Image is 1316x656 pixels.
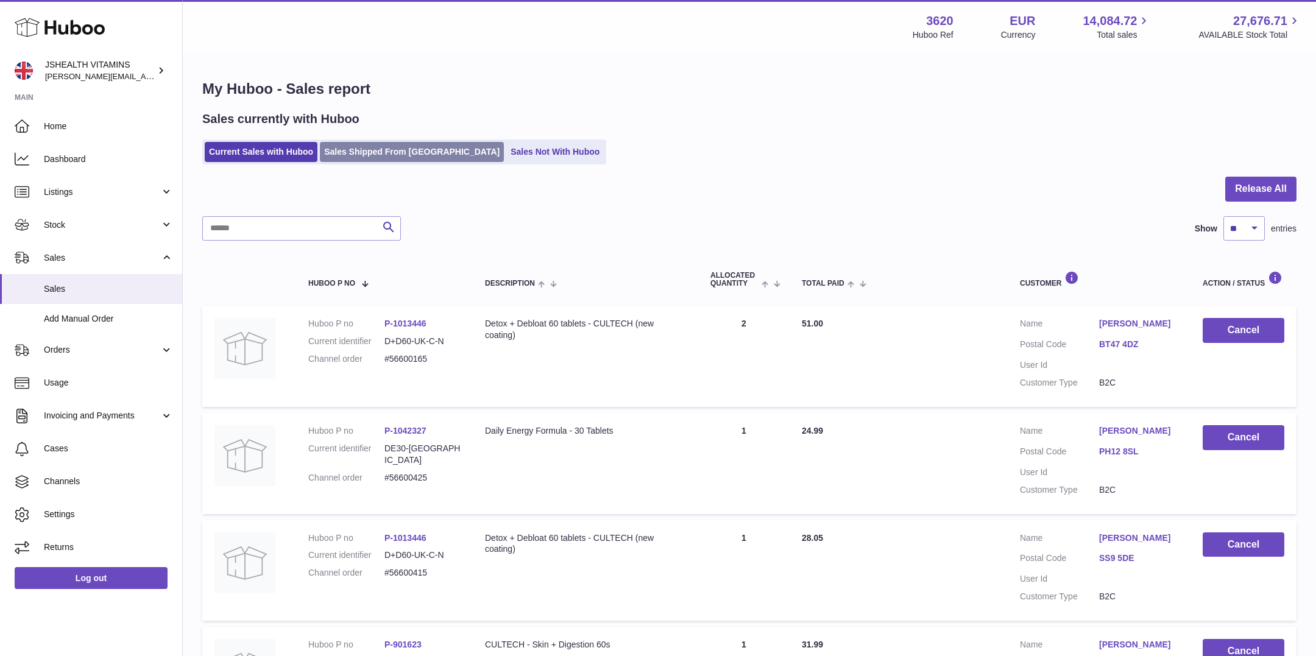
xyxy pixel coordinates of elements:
[44,509,173,520] span: Settings
[1198,13,1301,41] a: 27,676.71 AVAILABLE Stock Total
[45,59,155,82] div: JSHEALTH VITAMINS
[202,111,359,127] h2: Sales currently with Huboo
[44,219,160,231] span: Stock
[1099,639,1178,651] a: [PERSON_NAME]
[44,252,160,264] span: Sales
[1099,552,1178,564] a: SS9 5DE
[384,549,461,561] dd: D+D60-UK-C-N
[1001,29,1036,41] div: Currency
[214,318,275,379] img: no-photo.jpg
[1020,446,1099,460] dt: Postal Code
[15,62,33,80] img: francesca@jshealthvitamins.com
[913,29,953,41] div: Huboo Ref
[214,425,275,486] img: no-photo.jpg
[485,532,686,555] div: Detox + Debloat 60 tablets - CULTECH (new coating)
[1271,223,1297,235] span: entries
[698,520,790,621] td: 1
[45,71,244,81] span: [PERSON_NAME][EMAIL_ADDRESS][DOMAIN_NAME]
[1195,223,1217,235] label: Show
[308,425,384,437] dt: Huboo P no
[308,318,384,330] dt: Huboo P no
[698,306,790,407] td: 2
[308,532,384,544] dt: Huboo P no
[44,476,173,487] span: Channels
[384,533,426,543] a: P-1013446
[44,377,173,389] span: Usage
[205,142,317,162] a: Current Sales with Huboo
[44,443,173,454] span: Cases
[485,425,686,437] div: Daily Energy Formula - 30 Tablets
[710,272,759,287] span: ALLOCATED Quantity
[214,532,275,593] img: no-photo.jpg
[1097,29,1151,41] span: Total sales
[926,13,953,29] strong: 3620
[1020,425,1099,440] dt: Name
[384,472,461,484] dd: #56600425
[1083,13,1137,29] span: 14,084.72
[485,639,686,651] div: CULTECH - Skin + Digestion 60s
[1020,377,1099,389] dt: Customer Type
[698,413,790,514] td: 1
[802,280,844,287] span: Total paid
[802,533,823,543] span: 28.05
[44,153,173,165] span: Dashboard
[485,318,686,341] div: Detox + Debloat 60 tablets - CULTECH (new coating)
[802,640,823,649] span: 31.99
[308,567,384,579] dt: Channel order
[1203,271,1284,287] div: Action / Status
[44,541,173,553] span: Returns
[1020,591,1099,602] dt: Customer Type
[44,186,160,198] span: Listings
[320,142,504,162] a: Sales Shipped From [GEOGRAPHIC_DATA]
[506,142,604,162] a: Sales Not With Huboo
[1020,552,1099,567] dt: Postal Code
[1203,532,1284,557] button: Cancel
[1020,573,1099,585] dt: User Id
[44,344,160,356] span: Orders
[202,79,1297,99] h1: My Huboo - Sales report
[308,280,355,287] span: Huboo P no
[1020,271,1178,287] div: Customer
[384,319,426,328] a: P-1013446
[1099,484,1178,496] dd: B2C
[308,353,384,365] dt: Channel order
[1020,484,1099,496] dt: Customer Type
[308,443,384,466] dt: Current identifier
[44,121,173,132] span: Home
[1198,29,1301,41] span: AVAILABLE Stock Total
[384,640,422,649] a: P-901623
[1099,532,1178,544] a: [PERSON_NAME]
[44,313,173,325] span: Add Manual Order
[1225,177,1297,202] button: Release All
[15,567,168,589] a: Log out
[1099,377,1178,389] dd: B2C
[384,443,461,466] dd: DE30-[GEOGRAPHIC_DATA]
[308,639,384,651] dt: Huboo P no
[1020,339,1099,353] dt: Postal Code
[1099,339,1178,350] a: BT47 4DZ
[384,426,426,436] a: P-1042327
[1020,639,1099,654] dt: Name
[1099,425,1178,437] a: [PERSON_NAME]
[802,426,823,436] span: 24.99
[1020,532,1099,547] dt: Name
[44,410,160,421] span: Invoicing and Payments
[44,283,173,295] span: Sales
[1020,359,1099,371] dt: User Id
[384,353,461,365] dd: #56600165
[308,549,384,561] dt: Current identifier
[1020,467,1099,478] dt: User Id
[1020,318,1099,333] dt: Name
[308,336,384,347] dt: Current identifier
[802,319,823,328] span: 51.00
[1099,591,1178,602] dd: B2C
[1099,446,1178,457] a: PH12 8SL
[384,336,461,347] dd: D+D60-UK-C-N
[1083,13,1151,41] a: 14,084.72 Total sales
[308,472,384,484] dt: Channel order
[384,567,461,579] dd: #56600415
[1203,318,1284,343] button: Cancel
[1233,13,1287,29] span: 27,676.71
[1099,318,1178,330] a: [PERSON_NAME]
[485,280,535,287] span: Description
